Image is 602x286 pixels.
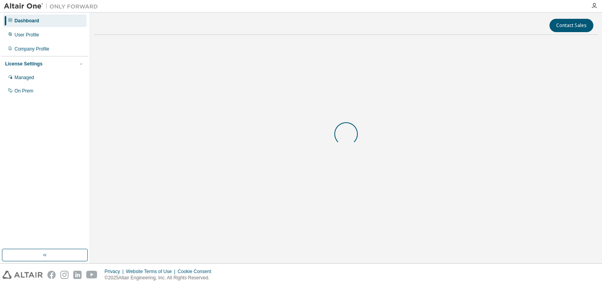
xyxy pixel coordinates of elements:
[15,32,39,38] div: User Profile
[15,74,34,81] div: Managed
[15,18,39,24] div: Dashboard
[15,46,49,52] div: Company Profile
[60,271,69,279] img: instagram.svg
[105,275,216,281] p: © 2025 Altair Engineering, Inc. All Rights Reserved.
[126,268,178,275] div: Website Terms of Use
[549,19,593,32] button: Contact Sales
[15,88,33,94] div: On Prem
[5,61,42,67] div: License Settings
[4,2,102,10] img: Altair One
[2,271,43,279] img: altair_logo.svg
[178,268,216,275] div: Cookie Consent
[86,271,98,279] img: youtube.svg
[47,271,56,279] img: facebook.svg
[105,268,126,275] div: Privacy
[73,271,82,279] img: linkedin.svg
